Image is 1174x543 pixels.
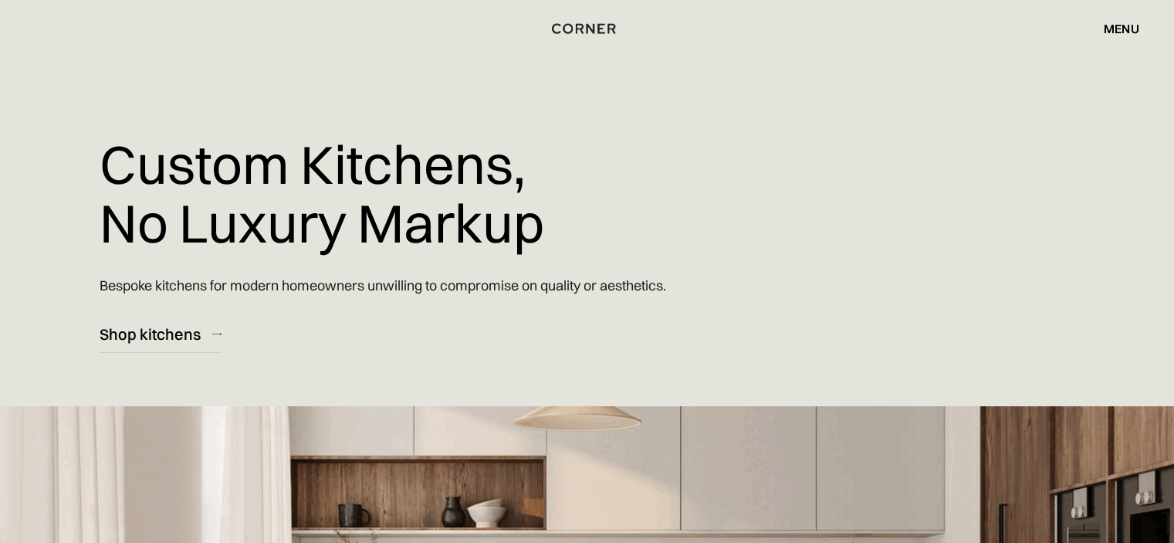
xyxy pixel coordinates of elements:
[546,19,628,39] a: home
[100,324,201,344] div: Shop kitchens
[1088,15,1139,42] div: menu
[100,263,666,307] p: Bespoke kitchens for modern homeowners unwilling to compromise on quality or aesthetics.
[100,315,222,353] a: Shop kitchens
[100,124,544,263] h1: Custom Kitchens, No Luxury Markup
[1104,22,1139,35] div: menu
